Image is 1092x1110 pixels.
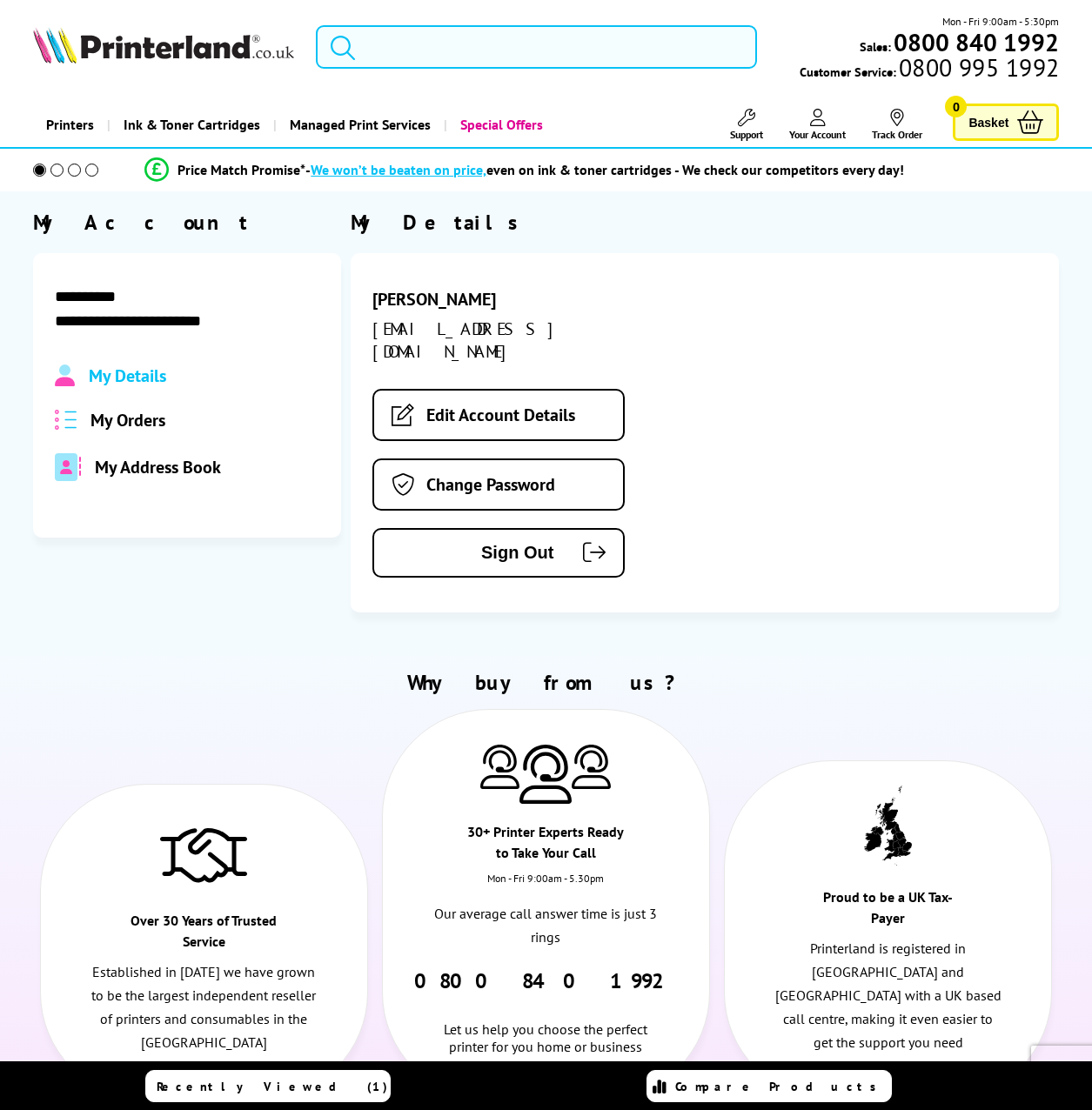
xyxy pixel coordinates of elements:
img: Trusted Service [160,819,247,889]
a: Recently Viewed (1) [145,1070,391,1102]
span: We won’t be beaten on price, [311,161,486,178]
span: 0 [945,96,967,117]
span: Ink & Toner Cartridges [124,103,260,147]
span: Basket [968,110,1008,134]
p: Printerland is registered in [GEOGRAPHIC_DATA] and [GEOGRAPHIC_DATA] with a UK based call centre,... [774,937,1002,1055]
div: Over 30 Years of Trusted Service [122,910,285,960]
img: address-book-duotone-solid.svg [55,453,81,481]
a: Managed Print Services [273,103,444,147]
span: My Address Book [95,456,221,478]
p: Our average call answer time is just 3 rings [432,902,660,949]
a: 0800 840 1992 [414,967,678,994]
div: Mon - Fri 9:00am - 5.30pm [383,872,710,902]
p: Established in [DATE] we have grown to be the largest independent reseller of printers and consum... [90,960,318,1055]
span: Support [730,128,763,141]
div: [PERSON_NAME] [372,288,625,311]
span: Recently Viewed (1) [157,1079,388,1094]
div: [EMAIL_ADDRESS][DOMAIN_NAME] [372,318,625,363]
div: - even on ink & toner cartridges - We check our competitors every day! [305,161,904,178]
div: Proud to be a UK Tax-Payer [807,886,970,937]
span: Sales: [860,38,891,55]
h2: Why buy from us? [33,669,1060,696]
span: My Orders [90,409,165,431]
img: Printer Experts [480,745,519,789]
div: 30+ Printer Experts Ready to Take Your Call [465,821,628,872]
span: Compare Products [675,1079,886,1094]
a: Compare Products [646,1070,892,1102]
img: Printer Experts [519,745,572,805]
b: 0800 840 1992 [894,26,1059,58]
span: My Details [89,364,166,387]
span: 0800 995 1992 [896,59,1059,76]
button: Sign Out [372,528,625,578]
img: UK tax payer [864,786,912,866]
img: all-order.svg [55,410,77,430]
li: modal_Promise [9,155,1041,185]
span: Your Account [789,128,846,141]
span: Price Match Promise* [178,161,305,178]
span: Customer Service: [800,59,1059,80]
a: 0800 840 1992 [891,34,1059,50]
img: Profile.svg [55,364,75,387]
a: Printerland Logo [33,27,295,68]
a: Edit Account Details [372,389,625,441]
div: My Account [33,209,341,236]
a: Change Password [372,458,625,511]
a: Your Account [789,109,846,141]
span: Sign Out [400,543,553,563]
a: Basket 0 [953,104,1059,141]
span: Mon - Fri 9:00am - 5:30pm [942,13,1059,30]
img: Printer Experts [572,745,611,789]
div: My Details [351,209,1059,236]
a: Track Order [872,109,922,141]
a: Ink & Toner Cartridges [107,103,273,147]
a: Special Offers [444,103,556,147]
a: Printers [33,103,107,147]
img: Printerland Logo [33,27,295,64]
a: Support [730,109,763,141]
div: Let us help you choose the perfect printer for you home or business [432,994,660,1055]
